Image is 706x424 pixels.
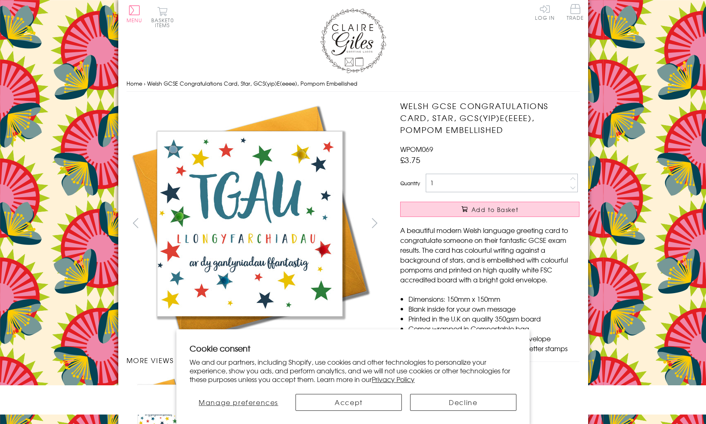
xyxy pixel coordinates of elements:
[127,79,142,87] a: Home
[408,314,579,324] li: Printed in the U.K on quality 350gsm board
[535,4,555,20] a: Log In
[190,358,516,383] p: We and our partners, including Shopify, use cookies and other technologies to personalize your ex...
[199,397,278,407] span: Manage preferences
[127,16,143,24] span: Menu
[372,374,415,384] a: Privacy Policy
[144,79,145,87] span: ›
[147,79,357,87] span: Welsh GCSE Congratulations Card, Star, GCS(yip)E(eeee), Pompom Embellished
[151,7,174,28] button: Basket0 items
[408,294,579,304] li: Dimensions: 150mm x 150mm
[296,394,402,411] button: Accept
[190,394,287,411] button: Manage preferences
[400,144,433,154] span: WPOM069
[400,179,420,187] label: Quantity
[400,225,579,284] p: A beautiful modern Welsh language greeting card to congratulate someone on their fantastic GCSE e...
[190,342,516,354] h2: Cookie consent
[410,394,516,411] button: Decline
[127,5,143,23] button: Menu
[365,214,384,232] button: next
[567,4,584,20] span: Trade
[408,324,579,333] li: Comes wrapped in Compostable bag
[384,100,631,315] img: Welsh GCSE Congratulations Card, Star, GCS(yip)E(eeee), Pompom Embellished
[127,355,384,365] h3: More views
[400,100,579,135] h1: Welsh GCSE Congratulations Card, Star, GCS(yip)E(eeee), Pompom Embellished
[408,304,579,314] li: Blank inside for your own message
[567,4,584,22] a: Trade
[127,214,145,232] button: prev
[471,205,518,214] span: Add to Basket
[400,154,420,165] span: £3.75
[155,16,174,29] span: 0 items
[400,202,579,217] button: Add to Basket
[320,8,386,73] img: Claire Giles Greetings Cards
[127,75,580,92] nav: breadcrumbs
[126,100,373,347] img: Welsh GCSE Congratulations Card, Star, GCS(yip)E(eeee), Pompom Embellished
